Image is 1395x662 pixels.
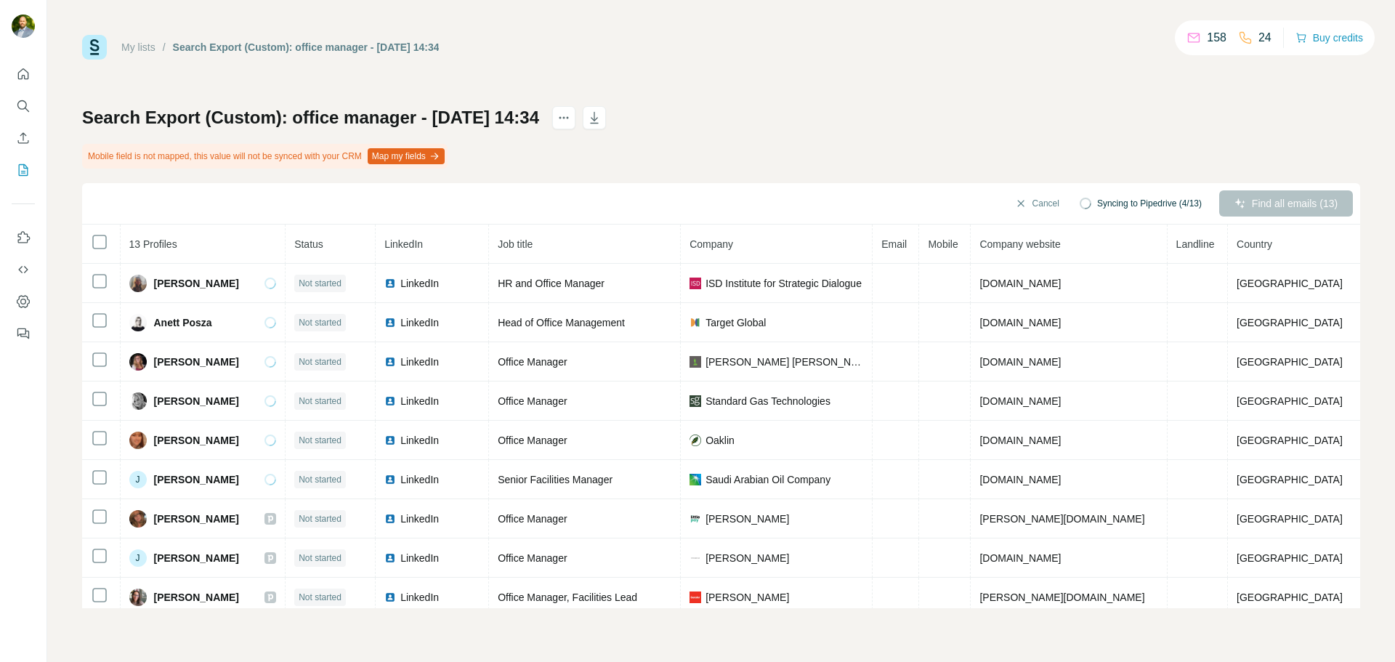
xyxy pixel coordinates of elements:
span: [GEOGRAPHIC_DATA] [1237,356,1343,368]
span: [PERSON_NAME] [154,551,239,565]
span: Country [1237,238,1272,250]
button: Use Surfe API [12,257,35,283]
a: My lists [121,41,155,53]
img: company-logo [690,435,701,446]
button: Feedback [12,320,35,347]
img: company-logo [690,513,701,525]
span: Not started [299,355,341,368]
img: LinkedIn logo [384,317,396,328]
span: Saudi Arabian Oil Company [705,472,830,487]
span: Office Manager [498,356,567,368]
span: LinkedIn [400,276,439,291]
img: Avatar [129,314,147,331]
span: [GEOGRAPHIC_DATA] [1237,395,1343,407]
button: Buy credits [1295,28,1363,48]
span: LinkedIn [400,512,439,526]
img: LinkedIn logo [384,278,396,289]
span: [DOMAIN_NAME] [979,552,1061,564]
span: LinkedIn [400,590,439,605]
img: Surfe Logo [82,35,107,60]
span: Target Global [705,315,766,330]
span: LinkedIn [400,355,439,369]
img: LinkedIn logo [384,395,396,407]
button: Use Surfe on LinkedIn [12,225,35,251]
li: / [163,40,166,55]
span: Not started [299,552,341,565]
span: [GEOGRAPHIC_DATA] [1237,278,1343,289]
span: [PERSON_NAME][DOMAIN_NAME] [979,592,1144,603]
span: Email [881,238,907,250]
img: company-logo [690,592,701,603]
button: Cancel [1005,190,1069,217]
span: Not started [299,395,341,408]
span: Company [690,238,733,250]
span: [DOMAIN_NAME] [979,317,1061,328]
span: [PERSON_NAME] [PERSON_NAME] [705,355,863,369]
span: [GEOGRAPHIC_DATA] [1237,317,1343,328]
span: 13 Profiles [129,238,177,250]
button: actions [552,106,575,129]
button: Map my fields [368,148,445,164]
h1: Search Export (Custom): office manager - [DATE] 14:34 [82,106,539,129]
span: [PERSON_NAME] [705,551,789,565]
span: [DOMAIN_NAME] [979,474,1061,485]
span: Company website [979,238,1060,250]
span: Senior Facilities Manager [498,474,612,485]
span: [GEOGRAPHIC_DATA] [1237,552,1343,564]
span: Not started [299,277,341,290]
span: LinkedIn [384,238,423,250]
span: Head of Office Management [498,317,625,328]
span: Office Manager [498,395,567,407]
span: [PERSON_NAME] [154,355,239,369]
img: company-logo [690,552,701,564]
img: LinkedIn logo [384,513,396,525]
img: LinkedIn logo [384,592,396,603]
span: HR and Office Manager [498,278,604,289]
span: [DOMAIN_NAME] [979,356,1061,368]
span: LinkedIn [400,315,439,330]
span: [PERSON_NAME] [705,512,789,526]
span: LinkedIn [400,433,439,448]
img: company-logo [690,474,701,485]
span: [PERSON_NAME] [154,472,239,487]
img: Avatar [129,392,147,410]
img: company-logo [690,395,701,407]
span: ISD Institute for Strategic Dialogue [705,276,862,291]
span: [PERSON_NAME] [154,394,239,408]
img: company-logo [690,317,701,328]
img: company-logo [690,356,701,368]
button: Search [12,93,35,119]
span: [PERSON_NAME][DOMAIN_NAME] [979,513,1144,525]
span: [PERSON_NAME] [154,276,239,291]
div: Search Export (Custom): office manager - [DATE] 14:34 [173,40,440,55]
img: LinkedIn logo [384,552,396,564]
img: Avatar [129,589,147,606]
span: Standard Gas Technologies [705,394,830,408]
span: [PERSON_NAME] [705,590,789,605]
img: Avatar [129,432,147,449]
span: Office Manager [498,435,567,446]
span: [GEOGRAPHIC_DATA] [1237,592,1343,603]
span: Not started [299,591,341,604]
span: Not started [299,512,341,525]
span: Not started [299,473,341,486]
span: [GEOGRAPHIC_DATA] [1237,435,1343,446]
img: company-logo [690,278,701,289]
span: Job title [498,238,533,250]
span: LinkedIn [400,394,439,408]
span: [GEOGRAPHIC_DATA] [1237,474,1343,485]
span: Landline [1176,238,1215,250]
span: Mobile [928,238,958,250]
span: Syncing to Pipedrive (4/13) [1097,197,1202,210]
img: Avatar [12,15,35,38]
button: My lists [12,157,35,183]
img: Avatar [129,275,147,292]
img: LinkedIn logo [384,474,396,485]
span: Anett Posza [154,315,212,330]
span: [PERSON_NAME] [154,433,239,448]
span: [DOMAIN_NAME] [979,435,1061,446]
img: LinkedIn logo [384,435,396,446]
span: Office Manager, Facilities Lead [498,592,637,603]
span: [DOMAIN_NAME] [979,278,1061,289]
button: Dashboard [12,288,35,315]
